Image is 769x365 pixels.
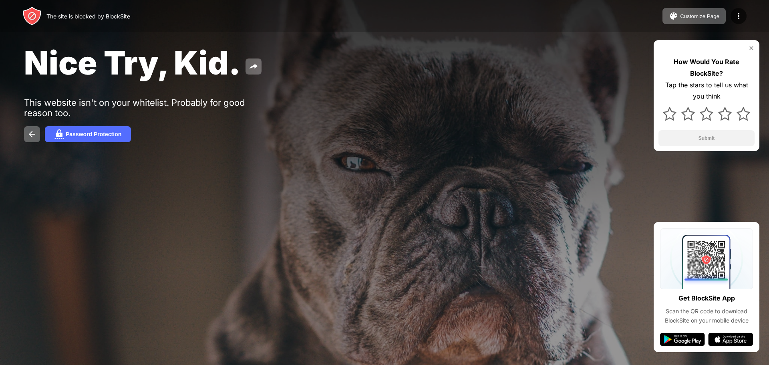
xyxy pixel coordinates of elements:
[46,13,130,20] div: The site is blocked by BlockSite
[737,107,750,121] img: star.svg
[708,333,753,346] img: app-store.svg
[680,13,719,19] div: Customize Page
[748,45,755,51] img: rate-us-close.svg
[662,8,726,24] button: Customize Page
[249,62,258,71] img: share.svg
[658,79,755,103] div: Tap the stars to tell us what you think
[45,126,131,142] button: Password Protection
[24,43,241,82] span: Nice Try, Kid.
[660,228,753,289] img: qrcode.svg
[660,333,705,346] img: google-play.svg
[66,131,121,137] div: Password Protection
[734,11,743,21] img: menu-icon.svg
[669,11,678,21] img: pallet.svg
[658,130,755,146] button: Submit
[718,107,732,121] img: star.svg
[660,307,753,325] div: Scan the QR code to download BlockSite on your mobile device
[22,6,42,26] img: header-logo.svg
[681,107,695,121] img: star.svg
[678,292,735,304] div: Get BlockSite App
[658,56,755,79] div: How Would You Rate BlockSite?
[54,129,64,139] img: password.svg
[27,129,37,139] img: back.svg
[24,97,272,118] div: This website isn't on your whitelist. Probably for good reason too.
[700,107,713,121] img: star.svg
[663,107,676,121] img: star.svg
